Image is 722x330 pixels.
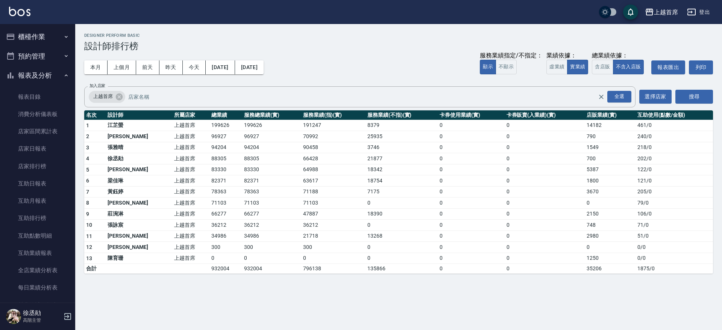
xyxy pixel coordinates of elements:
span: 上越首席 [89,93,117,100]
a: 消費分析儀表板 [3,105,72,123]
span: 6 [86,178,89,184]
td: 上越首席 [172,231,209,242]
td: 0 [366,242,438,253]
p: 高階主管 [23,317,61,324]
td: 張雅晴 [106,142,172,153]
td: 5387 [585,164,636,175]
td: 71103 [242,197,301,209]
td: 0 [242,253,301,264]
td: 13268 [366,231,438,242]
span: 11 [86,233,93,239]
td: 0 [438,175,504,187]
td: 1549 [585,142,636,153]
td: 932004 [242,264,301,274]
td: 300 [301,242,366,253]
a: 互助日報表 [3,175,72,192]
td: 上越首席 [172,242,209,253]
button: Clear [596,92,607,102]
button: 上越首席 [642,5,681,20]
td: 36212 [301,220,366,231]
td: 106 / 0 [636,208,713,220]
td: 2980 [585,231,636,242]
span: 12 [86,244,93,250]
span: 1 [86,122,89,128]
a: 報表目錄 [3,88,72,105]
td: 0 [585,197,636,209]
td: 0 / 0 [636,253,713,264]
button: 預約管理 [3,47,72,66]
button: 報表匯出 [651,60,685,74]
td: 合計 [84,264,106,274]
td: 18390 [366,208,438,220]
td: 0 [505,197,585,209]
td: 0 [438,186,504,197]
th: 卡券使用業績(實) [438,110,504,120]
td: 上越首席 [172,253,209,264]
button: Open [606,89,633,104]
button: 列印 [689,60,713,74]
button: 櫃檯作業 [3,27,72,47]
td: 700 [585,153,636,164]
th: 所屬店家 [172,110,209,120]
td: 14182 [585,120,636,131]
div: 總業績依據： [592,52,648,60]
a: 全店業績分析表 [3,262,72,279]
a: 店家排行榜 [3,158,72,175]
td: 0 [505,208,585,220]
td: 71188 [301,186,366,197]
div: 全選 [607,91,631,102]
td: 66428 [301,153,366,164]
td: 0 [366,197,438,209]
th: 互助使用(點數/金額) [636,110,713,120]
td: 0 [505,186,585,197]
td: 71 / 0 [636,220,713,231]
td: 徐丞勛 [106,153,172,164]
td: 0 [505,242,585,253]
button: 報表及分析 [3,66,72,85]
td: 199626 [242,120,301,131]
div: 上越首席 [654,8,678,17]
button: 今天 [183,60,206,74]
td: 96927 [242,131,301,142]
td: 21718 [301,231,366,242]
button: [DATE] [206,60,235,74]
th: 服務業績(不指)(實) [366,110,438,120]
td: 1800 [585,175,636,187]
input: 店家名稱 [126,90,611,103]
td: 0 [438,264,504,274]
td: 300 [209,242,242,253]
div: 上越首席 [89,91,125,103]
td: 0 [505,153,585,164]
td: 莊涴淋 [106,208,172,220]
td: 83330 [242,164,301,175]
img: Logo [9,7,30,16]
td: 205 / 0 [636,186,713,197]
td: 陳育珊 [106,253,172,264]
td: 0 [505,142,585,153]
th: 設計師 [106,110,172,120]
td: [PERSON_NAME] [106,242,172,253]
td: 黃鈺婷 [106,186,172,197]
a: 店家日報表 [3,140,72,157]
td: 上越首席 [172,120,209,131]
th: 總業績 [209,110,242,120]
td: 135866 [366,264,438,274]
td: 江芷螢 [106,120,172,131]
td: 0 [438,197,504,209]
td: 35206 [585,264,636,274]
span: 5 [86,167,89,173]
span: 13 [86,255,93,261]
td: [PERSON_NAME] [106,164,172,175]
h3: 設計師排行榜 [84,41,713,51]
td: 0 [438,253,504,264]
td: 0 [585,242,636,253]
td: 191247 [301,120,366,131]
td: 1875 / 0 [636,264,713,274]
a: 互助業績報表 [3,244,72,262]
td: 上越首席 [172,175,209,187]
td: 18754 [366,175,438,187]
td: 34986 [209,231,242,242]
img: Person [6,309,21,324]
span: 2 [86,133,89,139]
td: 36212 [242,220,301,231]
